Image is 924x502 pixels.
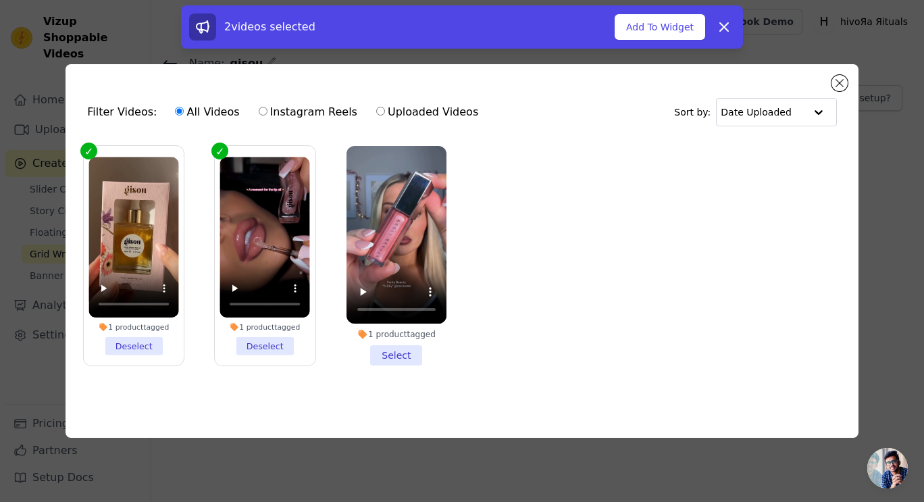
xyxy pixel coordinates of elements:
label: Uploaded Videos [376,103,479,121]
button: Add To Widget [615,14,705,40]
div: Filter Videos: [87,97,486,128]
div: 1 product tagged [89,322,179,331]
span: 2 videos selected [224,20,315,33]
button: Close modal [831,75,848,91]
label: All Videos [174,103,240,121]
div: Sort by: [674,98,837,126]
label: Instagram Reels [258,103,358,121]
div: 1 product tagged [346,329,446,340]
div: 1 product tagged [220,322,310,331]
div: Ouvrir le chat [867,448,908,488]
